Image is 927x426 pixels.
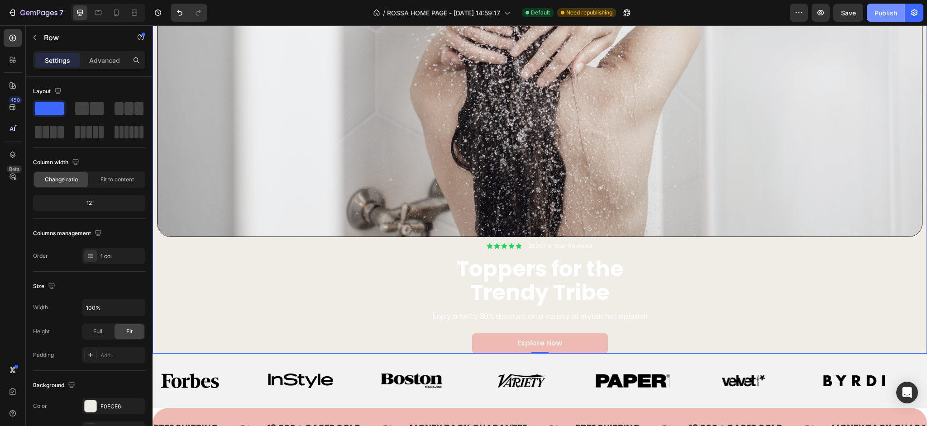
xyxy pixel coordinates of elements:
div: Publish [874,8,897,18]
div: 1 col [100,252,143,260]
iframe: Design area [153,25,927,426]
span: ROSSA HOME PAGE - [DATE] 14:59:17 [387,8,500,18]
div: Color [33,402,47,410]
div: Layout [33,85,63,98]
p: Enjoy a hefty 30% discount on a variety of stylish hat options! [126,287,649,296]
div: Column width [33,156,81,169]
button: Publish [867,4,905,22]
h2: Toppers for the Trendy Tribe [286,231,489,281]
span: Fit [126,327,133,336]
p: 2000+ 5-Star Reviews [376,217,440,225]
span: Fit to content [100,175,134,184]
div: Order [33,252,48,260]
img: Alt image [664,350,739,361]
p: 7 [59,7,63,18]
p: MONEY BACK GUARANTEE [679,397,796,408]
div: Columns management [33,227,104,240]
p: Settings [45,56,70,65]
span: Default [531,9,550,17]
span: Save [841,9,856,17]
div: Width [33,303,48,312]
p: 13 000 + CASES SOLD [115,397,208,408]
span: Full [93,327,102,336]
span: / [383,8,385,18]
div: Background [33,379,77,392]
p: Explore Now [365,313,410,323]
p: 13 000 + CASES SOLD [536,397,630,408]
a: Explore Now [320,308,455,328]
div: 12 [35,197,143,209]
div: Open Intercom Messenger [896,382,918,403]
div: Beta [7,166,22,173]
div: FREE SHIPPING [422,396,488,409]
span: Need republishing [566,9,612,17]
img: Alt image [115,348,181,363]
div: Undo/Redo [171,4,207,22]
input: Auto [82,299,145,316]
div: Height [33,327,50,336]
div: 450 [9,96,22,104]
button: Save [833,4,863,22]
div: Add... [100,351,143,360]
img: Alt image [229,348,290,363]
button: 7 [4,4,67,22]
p: Row [44,32,121,43]
img: Alt image [443,349,517,363]
img: Alt image [345,348,394,363]
span: Change ratio [45,175,78,184]
p: MONEY BACK GUARANTEE [257,397,374,408]
div: FREE SHIPPING [0,396,67,409]
p: Advanced [89,56,120,65]
div: Size [33,280,57,293]
div: F0ECE6 [100,402,143,411]
img: Alt image [9,348,67,363]
img: Alt image [569,348,613,363]
div: Padding [33,351,54,359]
